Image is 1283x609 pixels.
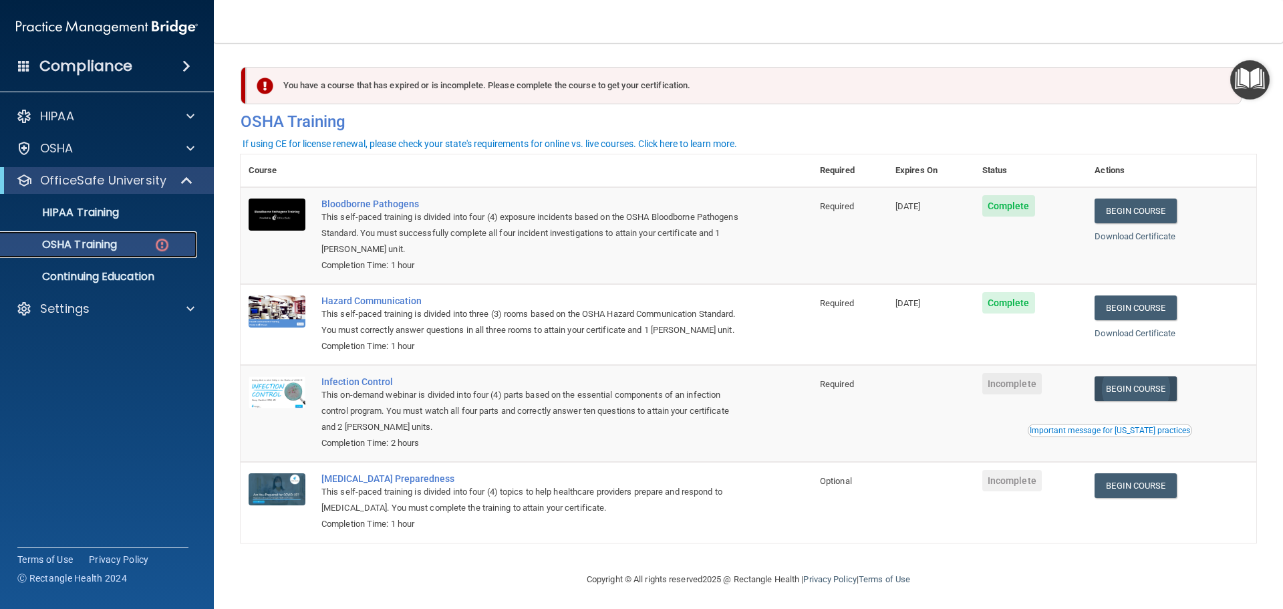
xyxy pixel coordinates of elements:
a: Download Certificate [1095,328,1175,338]
span: Required [820,379,854,389]
span: Required [820,298,854,308]
h4: Compliance [39,57,132,76]
a: OSHA [16,140,194,156]
a: Begin Course [1095,473,1176,498]
p: OSHA Training [9,238,117,251]
th: Status [974,154,1087,187]
a: Privacy Policy [803,574,856,584]
h4: OSHA Training [241,112,1256,131]
div: If using CE for license renewal, please check your state's requirements for online vs. live cours... [243,139,737,148]
div: Completion Time: 1 hour [321,516,745,532]
img: exclamation-circle-solid-danger.72ef9ffc.png [257,78,273,94]
a: Begin Course [1095,376,1176,401]
a: Settings [16,301,194,317]
th: Course [241,154,313,187]
img: PMB logo [16,14,198,41]
span: [DATE] [895,298,921,308]
div: Completion Time: 1 hour [321,257,745,273]
a: Terms of Use [17,553,73,566]
span: Required [820,201,854,211]
span: Complete [982,292,1035,314]
div: Completion Time: 1 hour [321,338,745,354]
div: Completion Time: 2 hours [321,435,745,451]
span: Incomplete [982,373,1042,394]
span: Incomplete [982,470,1042,491]
a: Bloodborne Pathogens [321,199,745,209]
div: This self-paced training is divided into four (4) exposure incidents based on the OSHA Bloodborne... [321,209,745,257]
th: Expires On [887,154,974,187]
span: Optional [820,476,852,486]
button: Read this if you are a dental practitioner in the state of CA [1028,424,1192,437]
a: Terms of Use [859,574,910,584]
p: Continuing Education [9,270,191,283]
span: [DATE] [895,201,921,211]
img: danger-circle.6113f641.png [154,237,170,253]
div: This self-paced training is divided into three (3) rooms based on the OSHA Hazard Communication S... [321,306,745,338]
p: OSHA [40,140,74,156]
a: Begin Course [1095,295,1176,320]
a: OfficeSafe University [16,172,194,189]
a: HIPAA [16,108,194,124]
button: Open Resource Center [1230,60,1270,100]
div: This on-demand webinar is divided into four (4) parts based on the essential components of an inf... [321,387,745,435]
a: Download Certificate [1095,231,1175,241]
p: OfficeSafe University [40,172,166,189]
span: Ⓒ Rectangle Health 2024 [17,572,127,585]
div: You have a course that has expired or is incomplete. Please complete the course to get your certi... [246,67,1242,104]
div: Copyright © All rights reserved 2025 @ Rectangle Health | | [505,558,992,601]
p: Settings [40,301,90,317]
p: HIPAA Training [9,206,119,219]
a: Infection Control [321,376,745,387]
p: HIPAA [40,108,74,124]
a: Hazard Communication [321,295,745,306]
div: This self-paced training is divided into four (4) topics to help healthcare providers prepare and... [321,484,745,516]
a: Begin Course [1095,199,1176,223]
span: Complete [982,195,1035,217]
button: If using CE for license renewal, please check your state's requirements for online vs. live cours... [241,137,739,150]
a: [MEDICAL_DATA] Preparedness [321,473,745,484]
th: Actions [1087,154,1256,187]
div: Important message for [US_STATE] practices [1030,427,1190,435]
a: Privacy Policy [89,553,149,566]
th: Required [812,154,887,187]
